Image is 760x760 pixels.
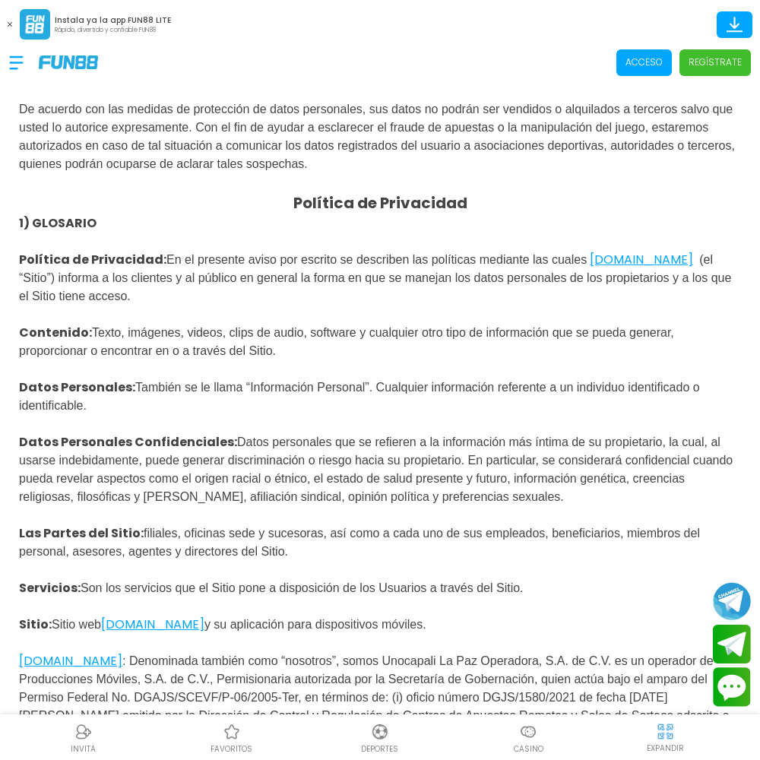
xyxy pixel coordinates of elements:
[19,326,674,357] span: Texto, imágenes, videos, clips de audio, software y cualquier otro tipo de información que se pue...
[306,720,454,755] a: DeportesDeportesDeportes
[519,723,537,741] img: Casino
[19,579,81,597] strong: Servicios:
[625,55,663,69] p: Acceso
[74,723,93,741] img: Referral
[19,652,122,670] a: [DOMAIN_NAME]
[19,435,733,503] span: Datos personales que se refieren a la información más íntima de su propietario, la cual, al usars...
[55,26,171,35] p: Rápido, divertido y confiable FUN88
[19,433,237,451] strong: Datos Personales Confidenciales:
[55,14,171,26] p: Instala ya la app FUN88 LITE
[101,618,204,631] a: [DOMAIN_NAME]
[20,9,50,40] img: App Logo
[713,625,751,664] button: Join telegram
[19,253,731,302] span: En el presente aviso por escrito se describen las políticas mediante las cuales (el “Sitio”) info...
[19,378,135,396] strong: Datos Personales:
[19,618,426,631] span: Sitio web y su aplicación para dispositivos móviles.
[19,214,97,232] strong: 1) GLOSARIO
[713,667,751,707] button: Contact customer service
[223,723,241,741] img: Casino Favoritos
[19,103,735,170] span: De acuerdo con las medidas de protección de datos personales, sus datos no podrán ser vendidos o ...
[713,581,751,621] button: Join telegram channel
[19,581,524,594] span: Son los servicios que el Sitio pone a disposición de los Usuarios a través del Sitio.
[211,743,252,755] p: favoritos
[71,743,96,755] p: INVITA
[587,251,699,268] a: [DOMAIN_NAME]
[371,723,389,741] img: Deportes
[101,616,204,633] u: [DOMAIN_NAME]
[19,524,144,542] strong: Las Partes del Sitio:
[39,55,98,68] img: Company Logo
[19,616,52,633] strong: Sitio:
[293,192,467,214] strong: Política de Privacidad
[9,720,157,755] a: ReferralReferralINVITA
[19,381,700,412] span: También se le llama “Información Personal”. Cualquier información referente a un individuo identi...
[590,251,693,268] u: [DOMAIN_NAME]
[19,654,733,758] span: : Denominada también como “nosotros”, somos Unocapali La Paz Operadora, S.A. de C.V. es un operad...
[656,722,675,741] img: hide
[19,527,700,558] span: filiales, oficinas sede y sucesoras, así como a cada uno de sus empleados, beneficiarios, miembro...
[157,720,306,755] a: Casino FavoritosCasino Favoritosfavoritos
[361,743,398,755] p: Deportes
[19,251,166,268] strong: Política de Privacidad:
[689,55,742,69] p: Regístrate
[514,743,543,755] p: Casino
[19,324,92,341] strong: Contenido:
[647,743,684,754] p: EXPANDIR
[454,720,603,755] a: CasinoCasinoCasino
